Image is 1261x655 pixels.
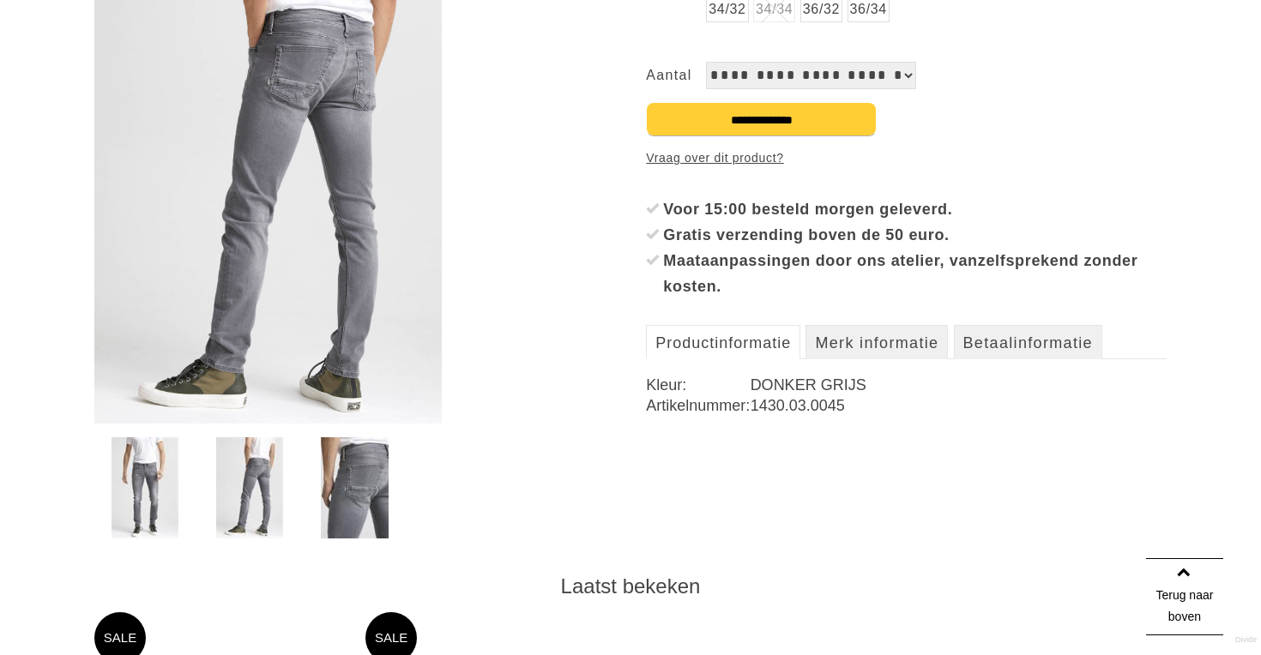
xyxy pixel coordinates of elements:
dt: Artikelnummer: [646,395,750,416]
dt: Kleur: [646,375,750,395]
dd: 1430.03.0045 [751,395,1167,416]
label: Aantal [646,62,706,89]
a: Vraag over dit product? [646,145,783,171]
a: Terug naar boven [1146,558,1223,635]
div: Laatst bekeken [94,574,1167,599]
a: Divide [1235,629,1257,651]
img: denham-bolt-wlgfm-jeans [112,437,178,538]
img: denham-bolt-wlgfm-jeans [321,437,388,538]
dd: DONKER GRIJS [751,375,1167,395]
a: Merk informatie [805,325,948,359]
div: Gratis verzending boven de 50 euro. [663,222,1167,248]
a: Productinformatie [646,325,800,359]
div: Voor 15:00 besteld morgen geleverd. [663,196,1167,222]
a: Betaalinformatie [954,325,1102,359]
li: Maataanpassingen door ons atelier, vanzelfsprekend zonder kosten. [646,248,1167,299]
img: denham-bolt-wlgfm-jeans [216,437,283,538]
